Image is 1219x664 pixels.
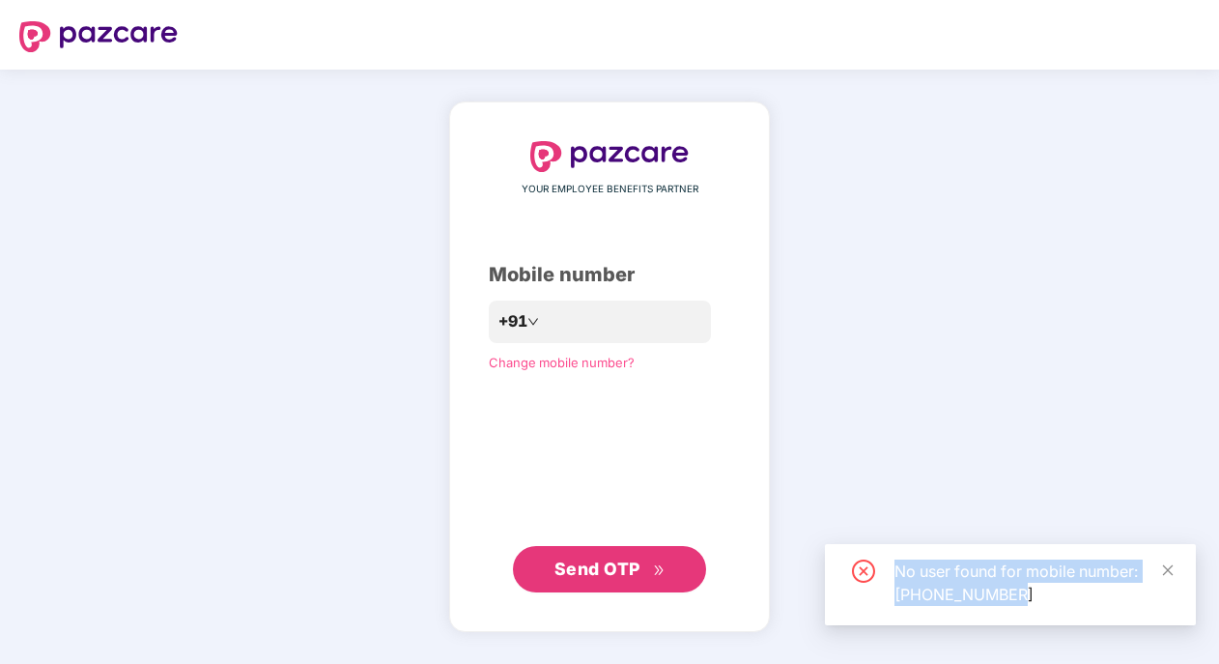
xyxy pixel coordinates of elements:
div: No user found for mobile number: [PHONE_NUMBER] [894,560,1173,606]
span: +91 [498,309,527,333]
span: YOUR EMPLOYEE BENEFITS PARTNER [522,182,698,197]
span: double-right [653,564,666,577]
span: close [1161,563,1175,577]
span: Send OTP [554,559,640,579]
div: Mobile number [489,260,730,290]
span: close-circle [852,560,875,583]
span: down [527,316,539,328]
img: logo [19,21,178,52]
button: Send OTPdouble-right [513,546,706,592]
a: Change mobile number? [489,355,635,370]
img: logo [530,141,689,172]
